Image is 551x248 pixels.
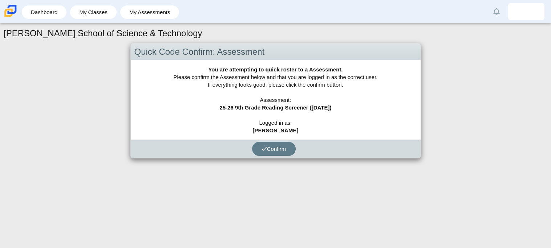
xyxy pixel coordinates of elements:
div: Quick Code Confirm: Assessment [131,44,421,61]
a: Alerts [489,4,505,20]
span: Confirm [262,146,286,152]
div: Please confirm the Assessment below and that you are logged in as the correct user. If everything... [131,60,421,140]
img: diyari.james.txUzyY [520,6,532,17]
a: Carmen School of Science & Technology [3,13,18,20]
b: 25-26 9th Grade Reading Screener ([DATE]) [219,104,331,111]
a: diyari.james.txUzyY [508,3,544,20]
b: You are attempting to quick roster to a Assessment. [208,66,343,73]
a: My Assessments [124,5,176,19]
button: Confirm [252,142,296,156]
b: [PERSON_NAME] [253,127,299,133]
a: My Classes [74,5,113,19]
a: Dashboard [25,5,63,19]
h1: [PERSON_NAME] School of Science & Technology [4,27,202,40]
img: Carmen School of Science & Technology [3,3,18,18]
